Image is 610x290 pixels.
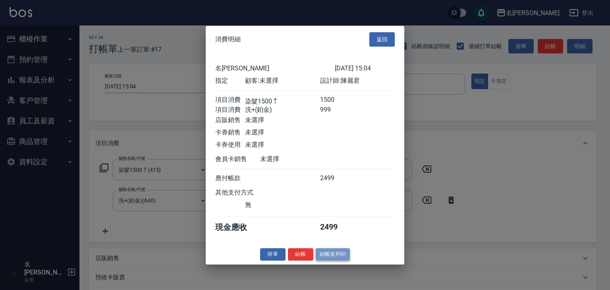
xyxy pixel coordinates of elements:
[215,116,245,125] div: 店販銷售
[320,222,350,233] div: 2499
[245,141,320,149] div: 未選擇
[215,189,275,197] div: 其他支付方式
[245,77,320,85] div: 顧客: 未選擇
[215,128,245,137] div: 卡券銷售
[245,96,320,106] div: 染髮1500↑
[245,106,320,114] div: 洗+(鉑金)
[215,155,260,163] div: 會員卡銷售
[215,222,260,233] div: 現金應收
[260,155,335,163] div: 未選擇
[215,96,245,106] div: 項目消費
[245,128,320,137] div: 未選擇
[320,106,350,114] div: 999
[215,174,245,183] div: 應付帳款
[215,141,245,149] div: 卡券使用
[288,248,313,261] button: 結帳
[260,248,286,261] button: 掛單
[369,32,395,47] button: 返回
[215,35,241,43] span: 消費明細
[320,77,395,85] div: 設計師: 陳麗君
[335,64,395,73] div: [DATE] 15:04
[215,106,245,114] div: 項目消費
[245,201,320,209] div: 無
[245,116,320,125] div: 未選擇
[316,248,350,261] button: 結帳並列印
[320,174,350,183] div: 2499
[215,64,335,73] div: 名[PERSON_NAME]
[215,77,245,85] div: 指定
[320,96,350,106] div: 1500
